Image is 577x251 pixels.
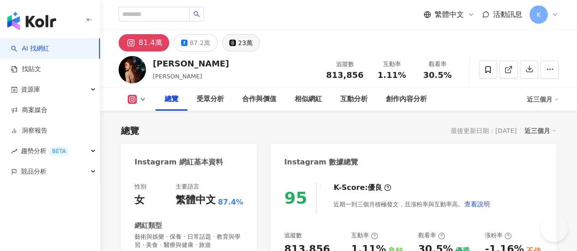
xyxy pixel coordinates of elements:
div: 23萬 [238,36,253,49]
div: 近期一到三個月積極發文，且漲粉率與互動率高。 [333,195,490,213]
div: 網紅類型 [135,221,162,231]
div: BETA [48,147,69,156]
img: KOL Avatar [119,56,146,83]
div: 總覽 [121,124,139,137]
div: Instagram 數據總覽 [284,157,358,167]
div: 最後更新日期：[DATE] [451,127,517,134]
div: 互動分析 [340,94,368,105]
button: 查看說明 [464,195,490,213]
span: rise [11,148,17,154]
span: [PERSON_NAME] [153,73,202,80]
button: 87.2萬 [174,34,218,51]
div: 觀看率 [420,60,455,69]
span: 活動訊息 [493,10,522,19]
div: 追蹤數 [326,60,364,69]
span: 813,856 [326,70,364,80]
span: K [536,10,541,20]
a: 找貼文 [11,65,41,74]
img: logo [7,12,56,30]
div: 繁體中文 [176,193,216,207]
span: 繁體中文 [435,10,464,20]
div: 創作內容分析 [386,94,427,105]
a: searchAI 找網紅 [11,44,49,53]
span: 藝術與娛樂 · 保養 · 日常話題 · 教育與學習 · 美食 · 醫療與健康 · 旅遊 [135,233,243,249]
div: 87.2萬 [190,36,210,49]
span: 查看說明 [464,200,490,208]
span: 競品分析 [21,161,47,182]
span: 87.4% [218,197,244,207]
div: 女 [135,193,145,207]
div: 優良 [368,183,382,193]
a: 洞察報告 [11,126,47,135]
span: 30.5% [423,71,452,80]
a: 商案媒合 [11,106,47,115]
div: 合作與價值 [242,94,276,105]
button: 23萬 [222,34,260,51]
div: 總覽 [165,94,178,105]
div: [PERSON_NAME] [153,58,229,69]
iframe: Help Scout Beacon - Open [541,215,568,242]
span: 趨勢分析 [21,141,69,161]
div: 互動率 [351,231,378,240]
div: 主要語言 [176,183,199,191]
div: 81.4萬 [139,36,162,49]
div: 近三個月 [525,125,556,137]
div: 相似網紅 [295,94,322,105]
div: 互動率 [374,60,409,69]
div: 觀看率 [418,231,445,240]
div: 漲粉率 [485,231,512,240]
div: K-Score : [333,183,391,193]
button: 81.4萬 [119,34,169,51]
div: 受眾分析 [197,94,224,105]
span: 1.11% [378,71,406,80]
div: Instagram 網紅基本資料 [135,157,223,167]
span: search [193,11,200,17]
div: 95 [284,189,307,207]
div: 性別 [135,183,146,191]
div: 追蹤數 [284,231,302,240]
span: 資源庫 [21,79,40,100]
div: 近三個月 [527,92,559,107]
